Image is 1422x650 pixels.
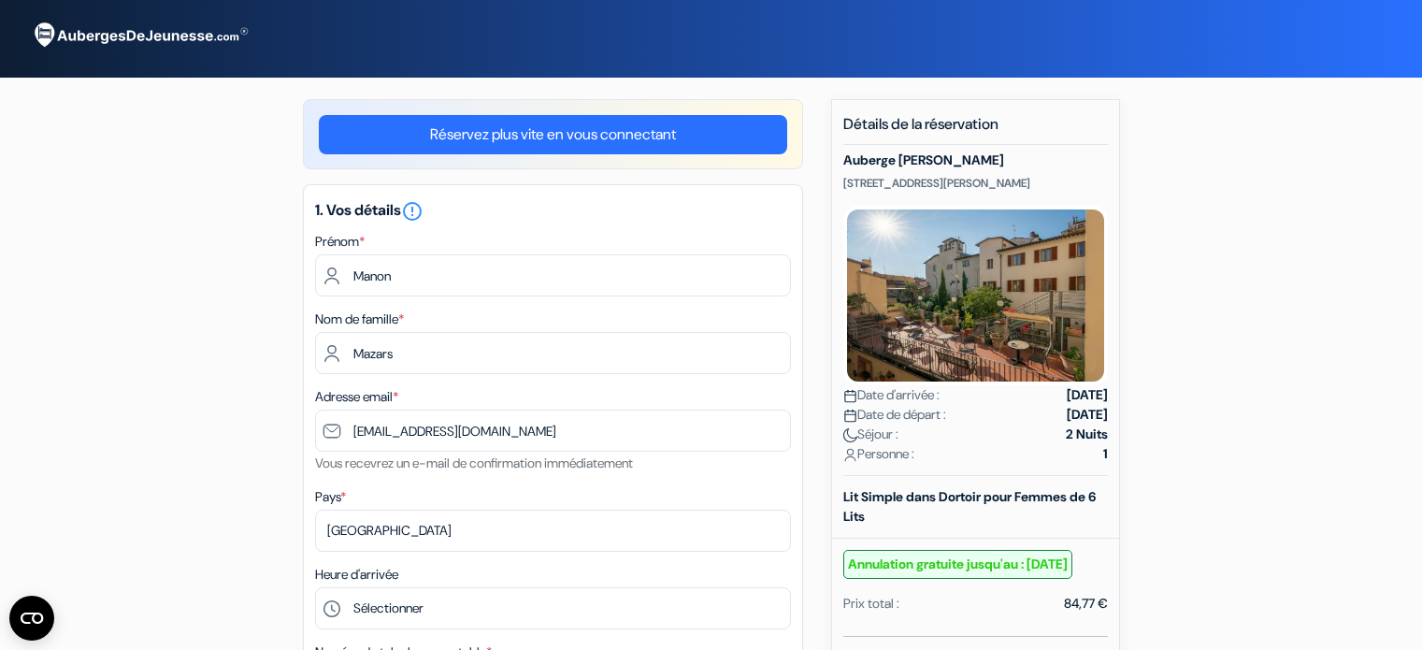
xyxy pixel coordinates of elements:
strong: 2 Nuits [1066,425,1108,444]
label: Prénom [315,232,365,252]
button: CMP-Widget öffnen [9,596,54,641]
img: AubergesDeJeunesse.com [22,10,256,61]
span: Date de départ : [843,405,946,425]
span: Date d'arrivée : [843,385,940,405]
label: Pays [315,487,346,507]
label: Heure d'arrivée [315,565,398,585]
span: Personne : [843,444,914,464]
strong: [DATE] [1067,385,1108,405]
h5: Détails de la réservation [843,115,1108,145]
label: Nom de famille [315,310,404,329]
img: calendar.svg [843,389,857,403]
div: Prix total : [843,594,899,614]
small: Annulation gratuite jusqu'au : [DATE] [843,550,1072,579]
h5: 1. Vos détails [315,200,791,223]
small: Vous recevrez un e-mail de confirmation immédiatement [315,455,633,471]
img: user_icon.svg [843,448,857,462]
input: Entrer le nom de famille [315,332,791,374]
strong: [DATE] [1067,405,1108,425]
label: Adresse email [315,387,398,407]
span: Séjour : [843,425,898,444]
a: error_outline [401,200,424,220]
div: 84,77 € [1064,594,1108,614]
a: Réservez plus vite en vous connectant [319,115,787,154]
strong: 1 [1103,444,1108,464]
p: [STREET_ADDRESS][PERSON_NAME] [843,176,1108,191]
input: Entrez votre prénom [315,254,791,296]
img: calendar.svg [843,409,857,423]
input: Entrer adresse e-mail [315,410,791,452]
b: Lit Simple dans Dortoir pour Femmes de 6 Lits [843,488,1096,525]
h5: Auberge [PERSON_NAME] [843,152,1108,168]
i: error_outline [401,200,424,223]
img: moon.svg [843,428,857,442]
